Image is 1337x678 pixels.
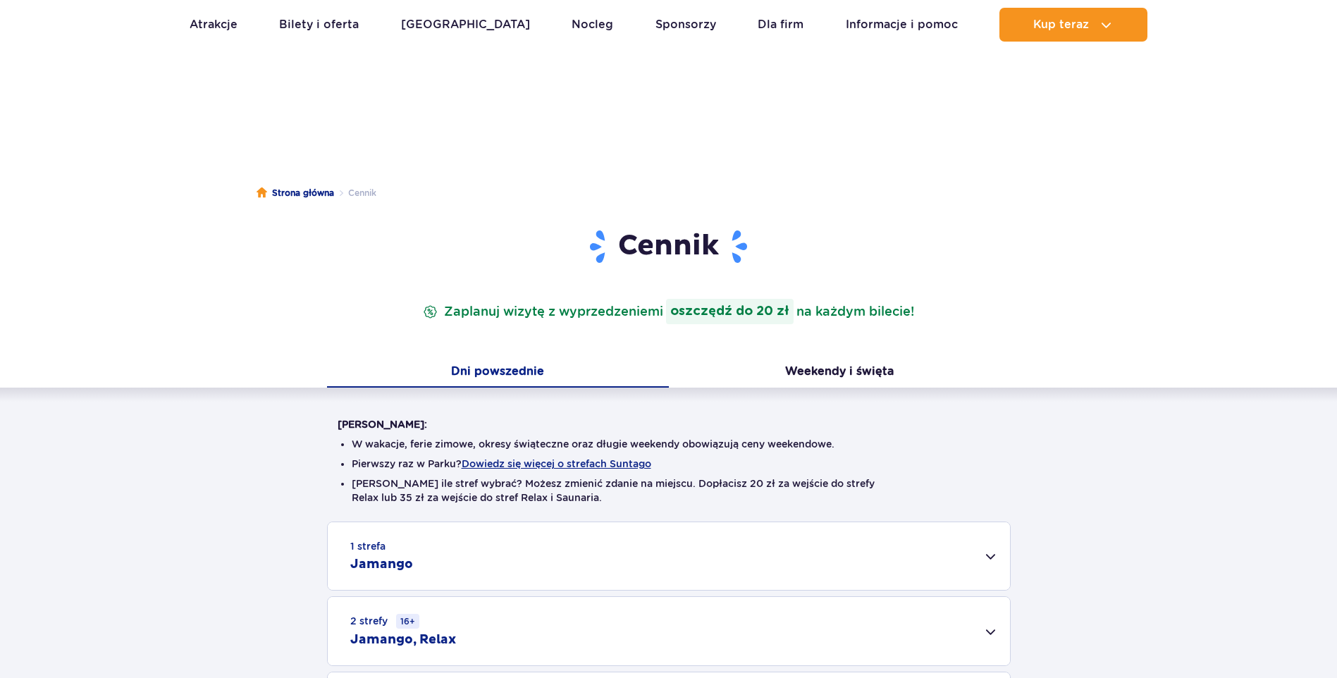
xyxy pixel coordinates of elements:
[758,8,803,42] a: Dla firm
[257,186,334,200] a: Strona główna
[190,8,238,42] a: Atrakcje
[338,228,1000,265] h1: Cennik
[669,358,1011,388] button: Weekendy i święta
[666,299,794,324] strong: oszczędź do 20 zł
[279,8,359,42] a: Bilety i oferta
[999,8,1147,42] button: Kup teraz
[350,556,413,573] h2: Jamango
[350,539,386,553] small: 1 strefa
[350,631,456,648] h2: Jamango, Relax
[352,476,986,505] li: [PERSON_NAME] ile stref wybrać? Możesz zmienić zdanie na miejscu. Dopłacisz 20 zł za wejście do s...
[327,358,669,388] button: Dni powszednie
[396,614,419,629] small: 16+
[846,8,958,42] a: Informacje i pomoc
[420,299,917,324] p: Zaplanuj wizytę z wyprzedzeniem na każdym bilecie!
[401,8,530,42] a: [GEOGRAPHIC_DATA]
[655,8,716,42] a: Sponsorzy
[350,614,419,629] small: 2 strefy
[572,8,613,42] a: Nocleg
[338,419,427,430] strong: [PERSON_NAME]:
[462,458,651,469] button: Dowiedz się więcej o strefach Suntago
[1033,18,1089,31] span: Kup teraz
[352,457,986,471] li: Pierwszy raz w Parku?
[334,186,376,200] li: Cennik
[352,437,986,451] li: W wakacje, ferie zimowe, okresy świąteczne oraz długie weekendy obowiązują ceny weekendowe.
